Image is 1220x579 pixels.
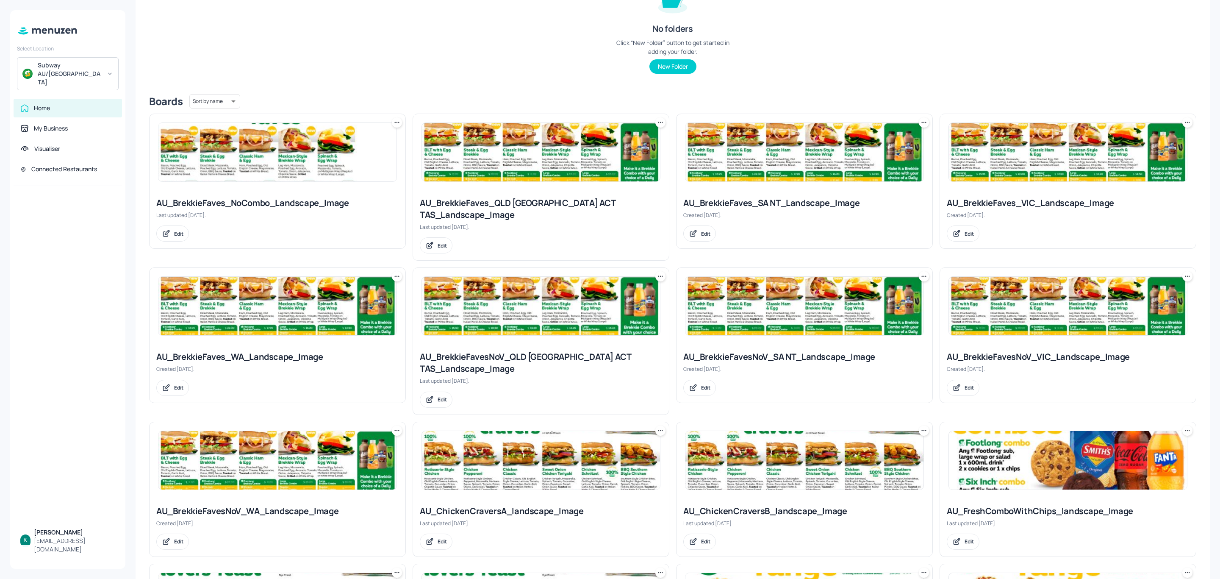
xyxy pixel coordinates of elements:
img: 2025-08-13-17550515790531wlu5d8p5b8.jpeg [685,123,923,181]
div: Edit [174,384,183,391]
div: Last updated [DATE]. [683,520,926,527]
div: Visualiser [34,145,60,153]
img: 2025-08-13-17550515790531wlu5d8p5b8.jpeg [158,277,396,335]
div: Last updated [DATE]. [156,212,399,219]
div: Edit [701,230,710,237]
div: AU_BrekkieFaves_SA NT_Landscape_Image [683,197,926,209]
div: Boards [149,95,183,108]
div: Created [DATE]. [683,212,926,219]
div: AU_BrekkieFaves_VIC_Landscape_Image [947,197,1189,209]
div: Edit [965,230,974,237]
div: Sort by name [189,93,240,110]
img: 2025-08-20-1755656004909owru64kg86.jpeg [949,431,1187,490]
div: Edit [701,538,710,545]
div: AU_BrekkieFaves_QLD [GEOGRAPHIC_DATA] ACT TAS_Landscape_Image [420,197,662,221]
div: AU_BrekkieFaves_WA_Landscape_Image [156,351,399,363]
img: 2025-08-13-1755052488882tu52zlxrh0d.jpeg [158,431,396,490]
div: AU_ChickenCraversA_landscape_Image [420,505,662,517]
div: Created [DATE]. [156,520,399,527]
div: Edit [438,396,447,403]
div: Edit [174,230,183,237]
div: Edit [438,242,447,249]
img: 2025-08-13-1755052488882tu52zlxrh0d.jpeg [422,123,660,181]
div: AU_BrekkieFaves_NoCombo_Landscape_Image [156,197,399,209]
div: Edit [438,538,447,545]
img: 2025-08-14-175514661442377zu8y18a7v.jpeg [422,277,660,335]
img: avatar [22,69,33,79]
div: Connected Restaurants [31,165,97,173]
div: Created [DATE]. [947,365,1189,373]
div: Created [DATE]. [683,365,926,373]
div: [PERSON_NAME] [34,528,115,537]
div: Edit [174,538,183,545]
button: New Folder [649,59,696,74]
div: Home [34,104,50,112]
div: AU_FreshComboWithChips_landscape_Image [947,505,1189,517]
div: My Business [34,124,68,133]
img: 2025-08-13-17550515790531wlu5d8p5b8.jpeg [949,123,1187,181]
div: AU_ChickenCraversB_landscape_Image [683,505,926,517]
div: Subway AU/[GEOGRAPHIC_DATA] [38,61,102,86]
div: Select Location [17,45,119,52]
div: Last updated [DATE]. [947,520,1189,527]
img: 2025-08-15-1755219213587l0fcs86b8u.jpeg [422,431,660,490]
img: 2025-08-15-17552292449181q1jp8lk993.jpeg [158,123,396,181]
div: Last updated [DATE]. [420,377,662,384]
div: Click “New Folder” button to get started in adding your folder. [609,38,736,56]
div: AU_BrekkieFavesNoV_SA NT_Landscape_Image [683,351,926,363]
div: Created [DATE]. [947,212,1189,219]
div: Edit [965,538,974,545]
div: Edit [965,384,974,391]
img: 2025-08-13-1755052488882tu52zlxrh0d.jpeg [685,277,923,335]
div: AU_BrekkieFavesNoV_WA_Landscape_Image [156,505,399,517]
div: AU_BrekkieFavesNoV_QLD [GEOGRAPHIC_DATA] ACT TAS_Landscape_Image [420,351,662,375]
div: AU_BrekkieFavesNoV_VIC_Landscape_Image [947,351,1189,363]
img: 2025-08-13-1755052488882tu52zlxrh0d.jpeg [949,277,1187,335]
img: 2025-08-12-1754968770026z5b94w7noi8.jpeg [685,431,923,490]
img: ACg8ocKBIlbXoTTzaZ8RZ_0B6YnoiWvEjOPx6MQW7xFGuDwnGH3hbQ=s96-c [20,534,30,545]
div: Last updated [DATE]. [420,223,662,231]
div: [EMAIL_ADDRESS][DOMAIN_NAME] [34,537,115,554]
div: No folders [652,23,693,35]
div: Last updated [DATE]. [420,520,662,527]
div: Edit [701,384,710,391]
div: Created [DATE]. [156,365,399,373]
